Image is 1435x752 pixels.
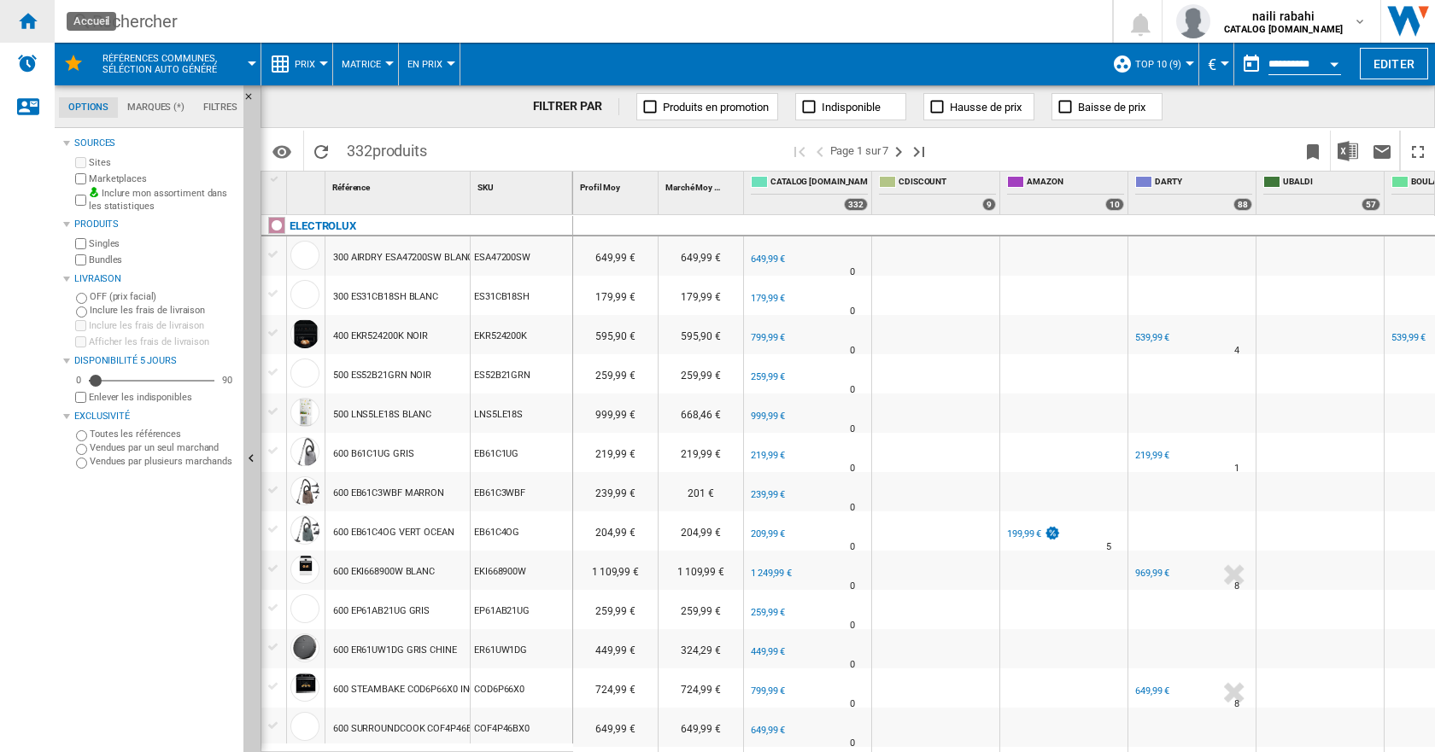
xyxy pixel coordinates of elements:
[659,511,743,551] div: 204,99 €
[751,489,785,500] div: 239,99 €
[751,646,785,657] div: 449,99 €
[850,617,855,634] div: Délai de livraison : 0 jour
[471,551,572,590] div: EKI668900W
[751,528,785,539] div: 209,99 €
[1401,131,1435,171] button: Plein écran
[342,59,381,70] span: Matrice
[1224,24,1343,35] b: CATALOG [DOMAIN_NAME]
[751,371,785,382] div: 259,99 €
[218,374,237,387] div: 90
[89,187,99,197] img: mysite-bg-18x18.png
[333,513,454,552] div: 600 EB61C4OG VERT OCEAN
[471,393,572,433] div: LNS5LE18S
[1234,696,1239,713] div: Délai de livraison : 8 jours
[76,444,87,455] input: Vendues par un seul marchand
[74,272,237,286] div: Livraison
[90,455,237,468] label: Vendues par plusieurs marchands
[1004,172,1127,214] div: AMAZON 10 offers sold by AMAZON
[1007,528,1041,539] div: 199,99 €
[1133,565,1169,582] div: 969,99 €
[659,590,743,629] div: 259,99 €
[1208,43,1225,85] div: €
[1234,342,1239,359] div: Délai de livraison : 4 jours
[1027,176,1124,190] span: AMAZON
[1362,198,1380,211] div: 57 offers sold by UBALDI
[333,552,435,592] div: 600 EKI668900W BLANC
[91,43,245,85] button: Références communes, séléction auto généré
[662,172,743,198] div: Sort None
[333,592,430,631] div: 600 EP61AB21UG GRIS
[75,254,86,265] input: Bundles
[1051,93,1163,120] button: Baisse de prix
[789,131,810,171] button: Première page
[333,395,431,434] div: 500 LNS5LE18S BLANC
[751,450,785,461] div: 219,99 €
[1234,47,1268,81] button: md-calendar
[471,668,572,708] div: COD6P66X0
[1234,578,1239,595] div: Délai de livraison : 8 jours
[747,172,871,214] div: CATALOG [DOMAIN_NAME] 332 offers sold by CATALOG ELECTROLUX.FR
[471,590,572,629] div: EP61AB21UG
[830,131,889,171] span: Page 1 sur 7
[1135,332,1169,343] div: 539,99 €
[850,499,855,516] div: Délai de livraison : 0 jour
[1176,4,1210,38] img: profile.jpg
[1199,43,1234,85] md-menu: Currency
[659,668,743,708] div: 724,99 €
[471,708,572,747] div: COF4P46BX0
[90,304,237,317] label: Inclure les frais de livraison
[75,336,86,347] input: Afficher les frais de livraison
[748,683,785,700] div: 799,99 €
[1105,198,1124,211] div: 10 offers sold by AMAZON
[844,198,868,211] div: 332 offers sold by CATALOG ELECTROLUX.FR
[573,236,658,276] div: 649,99 €
[748,447,785,464] div: 219,99 €
[850,539,855,556] div: Délai de livraison : 0 jour
[1155,176,1252,190] span: DARTY
[90,441,237,454] label: Vendues par un seul marchand
[909,131,929,171] button: Dernière page
[76,430,87,441] input: Toutes les références
[290,172,325,198] div: Sort None
[1365,131,1399,171] button: Envoyer ce rapport par email
[1233,198,1252,211] div: 88 offers sold by DARTY
[333,670,482,709] div: 600 STEAMBAKE COD6P66X0 INOX
[573,551,658,590] div: 1 109,99 €
[243,85,264,116] button: Masquer
[876,172,999,214] div: CDISCOUNT 9 offers sold by CDISCOUNT
[74,410,237,423] div: Exclusivité
[1135,450,1169,461] div: 219,99 €
[770,176,868,190] span: CATALOG [DOMAIN_NAME]
[333,317,428,356] div: 400 EKR524200K NOIR
[333,238,473,277] div: 300 AIRDRY ESA47200SW BLANC
[751,725,785,736] div: 649,99 €
[372,142,427,160] span: produits
[1296,131,1330,171] button: Créer un favoris
[89,391,237,404] label: Enlever les indisponibles
[265,136,299,166] button: Options
[75,189,86,211] input: Inclure mon assortiment dans les statistiques
[850,264,855,281] div: Délai de livraison : 0 jour
[474,172,572,198] div: SKU Sort None
[471,315,572,354] div: EKR524200K
[471,472,572,511] div: EB61C3WBF
[751,332,785,343] div: 799,99 €
[1338,141,1358,161] img: excel-24x24.png
[333,474,444,513] div: 600 EB61C3WBF MARRON
[59,97,118,118] md-tab-item: Options
[471,629,572,668] div: ER61UW1DG
[75,392,86,403] input: Afficher les frais de livraison
[1389,329,1426,347] div: 539,99 €
[407,59,442,70] span: En Prix
[1234,460,1239,477] div: Délai de livraison : 1 jour
[471,433,572,472] div: EB61C1UG
[329,172,470,198] div: Référence Sort None
[1260,172,1384,214] div: UBALDI 57 offers sold by UBALDI
[1135,568,1169,579] div: 969,99 €
[333,434,413,474] div: 600 B61C1UG GRIS
[333,709,507,749] div: 600 SURROUNDCOOK COF4P46BX0 INOX
[342,43,389,85] div: Matrice
[92,9,1068,33] div: Rechercher
[577,172,658,198] div: Profil Moy Sort None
